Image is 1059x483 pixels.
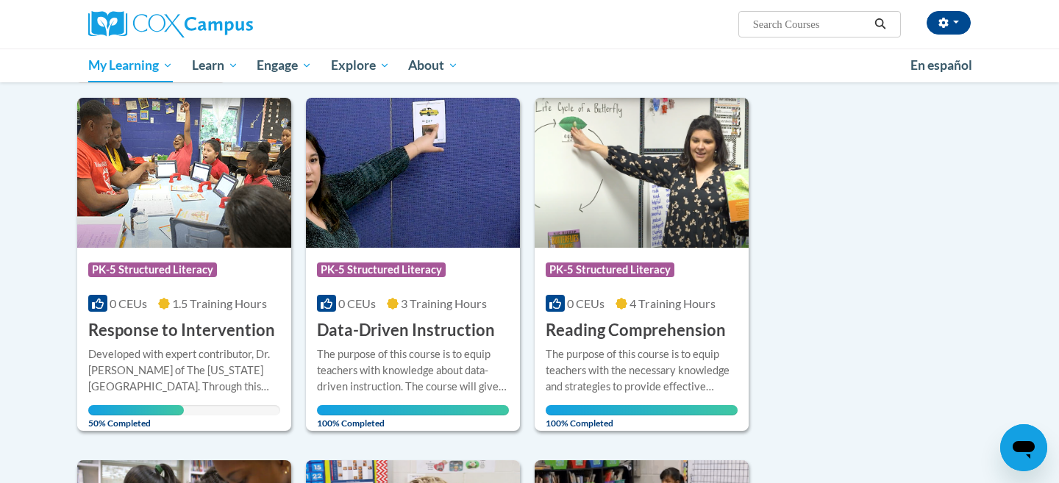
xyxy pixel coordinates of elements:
span: 3 Training Hours [401,296,487,310]
span: My Learning [88,57,173,74]
iframe: Button to launch messaging window [1000,424,1047,471]
h3: Data-Driven Instruction [317,319,495,342]
a: Explore [321,49,399,82]
input: Search Courses [752,15,869,33]
span: En español [910,57,972,73]
div: Developed with expert contributor, Dr. [PERSON_NAME] of The [US_STATE][GEOGRAPHIC_DATA]. Through ... [88,346,280,395]
span: Explore [331,57,390,74]
span: Engage [257,57,312,74]
a: Course LogoPK-5 Structured Literacy0 CEUs3 Training Hours Data-Driven InstructionThe purpose of t... [306,98,520,432]
div: Main menu [66,49,993,82]
a: My Learning [79,49,182,82]
span: PK-5 Structured Literacy [546,262,674,277]
a: Course LogoPK-5 Structured Literacy0 CEUs4 Training Hours Reading ComprehensionThe purpose of thi... [535,98,749,432]
a: About [399,49,468,82]
div: The purpose of this course is to equip teachers with knowledge about data-driven instruction. The... [317,346,509,395]
button: Search [869,15,891,33]
span: About [408,57,458,74]
span: PK-5 Structured Literacy [88,262,217,277]
a: Cox Campus [88,11,368,37]
img: Course Logo [77,98,291,248]
span: Learn [192,57,238,74]
h3: Reading Comprehension [546,319,726,342]
img: Course Logo [535,98,749,248]
span: 100% Completed [546,405,738,429]
span: 4 Training Hours [630,296,716,310]
div: Your progress [88,405,184,415]
h3: Response to Intervention [88,319,275,342]
span: 0 CEUs [338,296,376,310]
div: Your progress [317,405,509,415]
a: Engage [247,49,321,82]
button: Account Settings [927,11,971,35]
span: 1.5 Training Hours [172,296,267,310]
span: PK-5 Structured Literacy [317,262,446,277]
a: En español [901,50,982,81]
div: The purpose of this course is to equip teachers with the necessary knowledge and strategies to pr... [546,346,738,395]
span: 100% Completed [317,405,509,429]
a: Learn [182,49,248,82]
span: 50% Completed [88,405,184,429]
a: Course LogoPK-5 Structured Literacy0 CEUs1.5 Training Hours Response to InterventionDeveloped wit... [77,98,291,432]
img: Course Logo [306,98,520,248]
img: Cox Campus [88,11,253,37]
div: Your progress [546,405,738,415]
span: 0 CEUs [110,296,147,310]
span: 0 CEUs [567,296,605,310]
